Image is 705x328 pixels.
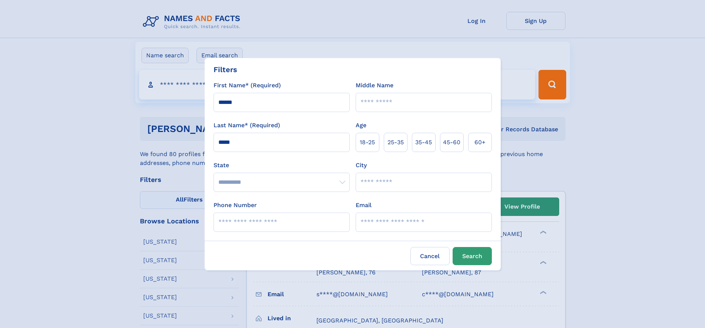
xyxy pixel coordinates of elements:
[410,247,450,265] label: Cancel
[356,121,366,130] label: Age
[360,138,375,147] span: 18‑25
[214,64,237,75] div: Filters
[214,161,350,170] label: State
[443,138,460,147] span: 45‑60
[415,138,432,147] span: 35‑45
[356,161,367,170] label: City
[214,81,281,90] label: First Name* (Required)
[356,81,393,90] label: Middle Name
[356,201,372,210] label: Email
[387,138,404,147] span: 25‑35
[474,138,486,147] span: 60+
[214,201,257,210] label: Phone Number
[453,247,492,265] button: Search
[214,121,280,130] label: Last Name* (Required)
